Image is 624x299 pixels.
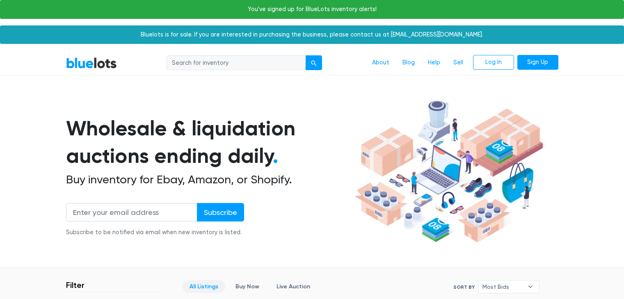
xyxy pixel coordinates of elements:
span: . [273,144,278,168]
a: Blog [396,55,421,71]
a: All Listings [183,280,225,293]
h1: Wholesale & liquidation auctions ending daily [66,115,352,169]
h3: Filter [66,280,85,290]
a: About [366,55,396,71]
a: Help [421,55,447,71]
label: Sort By [453,283,475,291]
input: Subscribe [197,203,244,221]
a: Buy Now [229,280,266,293]
a: Live Auction [270,280,317,293]
h2: Buy inventory for Ebay, Amazon, or Shopify. [66,173,352,187]
span: Most Bids [482,281,523,293]
input: Search for inventory [167,55,306,70]
a: Sign Up [517,55,558,70]
a: Sell [447,55,470,71]
div: Subscribe to be notified via email when new inventory is listed. [66,228,244,237]
input: Enter your email address [66,203,197,221]
b: ▾ [522,281,539,293]
a: BlueLots [66,57,117,69]
img: hero-ee84e7d0318cb26816c560f6b4441b76977f77a177738b4e94f68c95b2b83dbb.png [352,97,546,246]
a: Log In [473,55,514,70]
